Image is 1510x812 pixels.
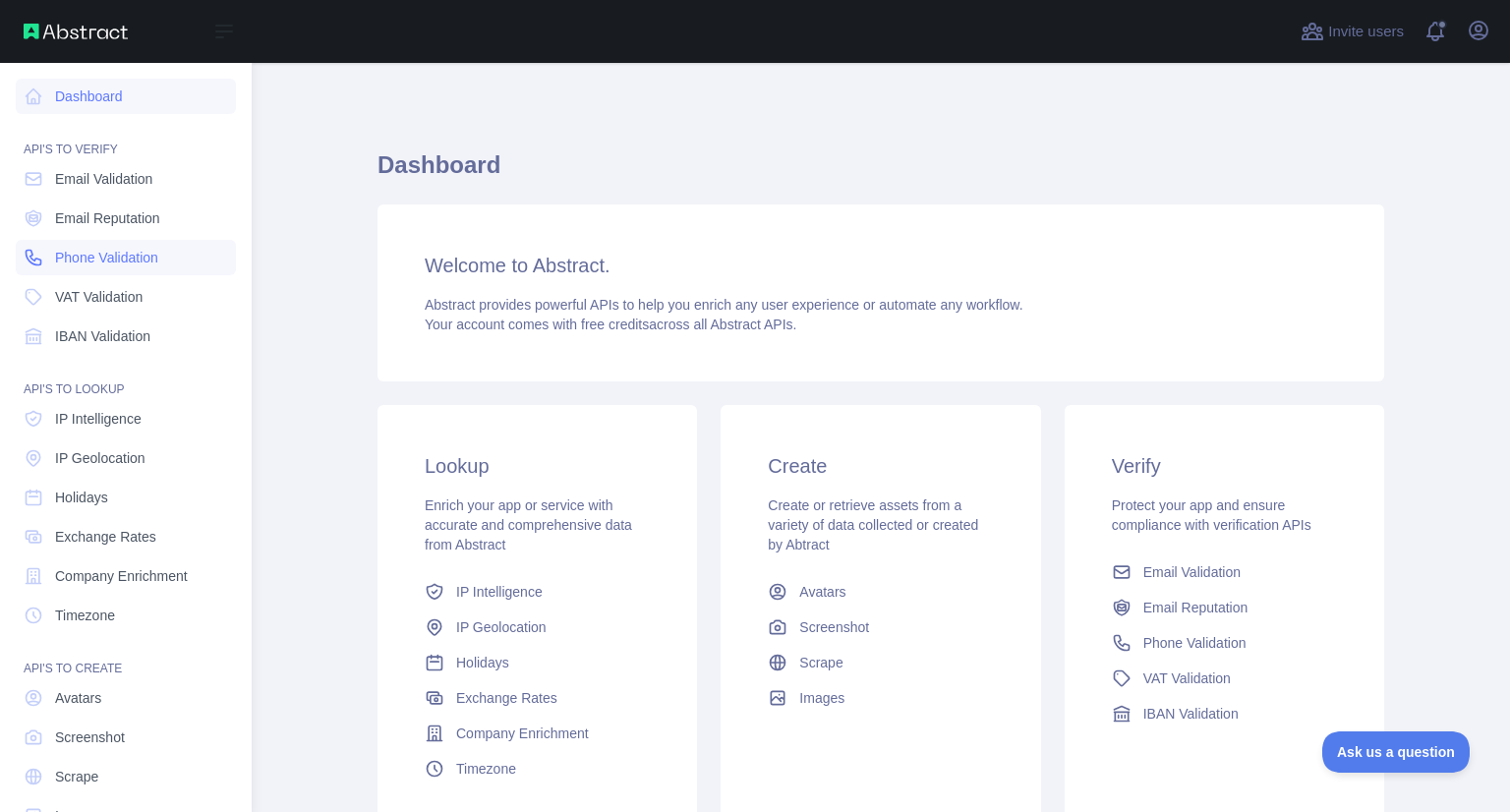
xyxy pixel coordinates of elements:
span: Invite users [1328,21,1404,43]
a: IBAN Validation [1104,696,1345,731]
h3: Welcome to Abstract. [425,252,1337,279]
span: Scrape [799,653,842,672]
a: Company Enrichment [16,558,236,594]
a: IP Geolocation [417,609,658,645]
span: Your account comes with across all Abstract APIs. [425,317,796,332]
h3: Verify [1112,452,1337,480]
span: VAT Validation [1143,668,1231,688]
span: Enrich your app or service with accurate and comprehensive data from Abstract [425,497,632,552]
a: Screenshot [16,720,236,755]
a: Timezone [16,598,236,633]
img: Abstract API [24,24,128,39]
a: VAT Validation [16,279,236,315]
span: Email Reputation [55,208,160,228]
span: IBAN Validation [55,326,150,346]
a: Email Validation [16,161,236,197]
a: Holidays [16,480,236,515]
span: IP Intelligence [456,582,543,602]
span: Protect your app and ensure compliance with verification APIs [1112,497,1311,533]
span: IBAN Validation [1143,704,1239,724]
span: Phone Validation [55,248,158,267]
a: Dashboard [16,79,236,114]
span: IP Intelligence [55,409,142,429]
span: Email Validation [55,169,152,189]
a: IP Geolocation [16,440,236,476]
a: Company Enrichment [417,716,658,751]
a: Images [760,680,1001,716]
button: Invite users [1297,16,1408,47]
span: Images [799,688,844,708]
span: Holidays [55,488,108,507]
span: IP Geolocation [456,617,547,637]
a: Screenshot [760,609,1001,645]
h1: Dashboard [377,149,1384,197]
span: Holidays [456,653,509,672]
span: Phone Validation [1143,633,1247,653]
iframe: Toggle Customer Support [1322,731,1471,773]
h3: Lookup [425,452,650,480]
a: Exchange Rates [417,680,658,716]
span: Screenshot [55,727,125,747]
span: Avatars [55,688,101,708]
a: Phone Validation [16,240,236,275]
a: Timezone [417,751,658,786]
a: IBAN Validation [16,319,236,354]
a: Scrape [760,645,1001,680]
a: Scrape [16,759,236,794]
a: Phone Validation [1104,625,1345,661]
a: Email Reputation [1104,590,1345,625]
span: Company Enrichment [456,724,589,743]
div: API'S TO CREATE [16,637,236,676]
span: Exchange Rates [55,527,156,547]
span: Email Reputation [1143,598,1249,617]
a: Holidays [417,645,658,680]
a: Exchange Rates [16,519,236,554]
span: Abstract provides powerful APIs to help you enrich any user experience or automate any workflow. [425,297,1023,313]
span: Scrape [55,767,98,786]
span: Avatars [799,582,845,602]
span: Screenshot [799,617,869,637]
div: API'S TO LOOKUP [16,358,236,397]
span: IP Geolocation [55,448,145,468]
a: Email Validation [1104,554,1345,590]
a: Email Reputation [16,201,236,236]
span: Timezone [55,606,115,625]
a: IP Intelligence [417,574,658,609]
span: VAT Validation [55,287,143,307]
span: Company Enrichment [55,566,188,586]
a: Avatars [16,680,236,716]
span: Email Validation [1143,562,1241,582]
h3: Create [768,452,993,480]
a: VAT Validation [1104,661,1345,696]
span: Timezone [456,759,516,779]
a: IP Intelligence [16,401,236,436]
span: free credits [581,317,649,332]
a: Avatars [760,574,1001,609]
span: Create or retrieve assets from a variety of data collected or created by Abtract [768,497,978,552]
div: API'S TO VERIFY [16,118,236,157]
span: Exchange Rates [456,688,557,708]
